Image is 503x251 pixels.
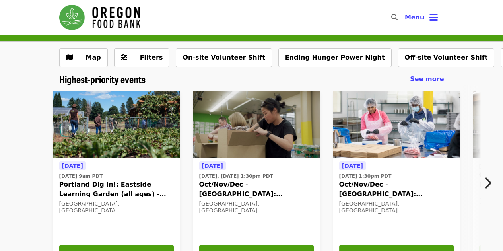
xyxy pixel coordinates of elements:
img: Oct/Nov/Dec - Beaverton: Repack/Sort (age 10+) organized by Oregon Food Bank [333,91,460,158]
i: sliders-h icon [121,54,127,61]
span: Highest-priority events [59,72,146,86]
div: Highest-priority events [53,74,451,85]
button: Ending Hunger Power Night [278,48,392,67]
span: Filters [140,54,163,61]
div: [GEOGRAPHIC_DATA], [GEOGRAPHIC_DATA] [199,200,314,214]
span: [DATE] [202,163,223,169]
span: Oct/Nov/Dec - [GEOGRAPHIC_DATA]: Repack/Sort (age [DEMOGRAPHIC_DATA]+) [199,180,314,199]
span: Portland Dig In!: Eastside Learning Garden (all ages) - Aug/Sept/Oct [59,180,174,199]
span: Menu [405,14,425,21]
a: See more [410,74,444,84]
i: bars icon [429,12,438,23]
div: [GEOGRAPHIC_DATA], [GEOGRAPHIC_DATA] [339,200,454,214]
a: Highest-priority events [59,74,146,85]
span: [DATE] [342,163,363,169]
button: Off-site Volunteer Shift [398,48,495,67]
button: Filters (0 selected) [114,48,170,67]
div: [GEOGRAPHIC_DATA], [GEOGRAPHIC_DATA] [59,200,174,214]
i: search icon [391,14,398,21]
i: map icon [66,54,73,61]
time: [DATE] 1:30pm PDT [339,173,392,180]
button: Show map view [59,48,108,67]
span: See more [410,75,444,83]
i: chevron-right icon [484,175,491,191]
span: Map [86,54,101,61]
input: Search [402,8,409,27]
button: On-site Volunteer Shift [176,48,272,67]
img: Portland Dig In!: Eastside Learning Garden (all ages) - Aug/Sept/Oct organized by Oregon Food Bank [53,91,180,158]
img: Oct/Nov/Dec - Portland: Repack/Sort (age 8+) organized by Oregon Food Bank [193,91,320,158]
button: Next item [477,172,503,194]
img: Oregon Food Bank - Home [59,5,140,30]
time: [DATE], [DATE] 1:30pm PDT [199,173,273,180]
button: Toggle account menu [398,8,444,27]
span: [DATE] [62,163,83,169]
span: Oct/Nov/Dec - [GEOGRAPHIC_DATA]: Repack/Sort (age [DEMOGRAPHIC_DATA]+) [339,180,454,199]
time: [DATE] 9am PDT [59,173,103,180]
